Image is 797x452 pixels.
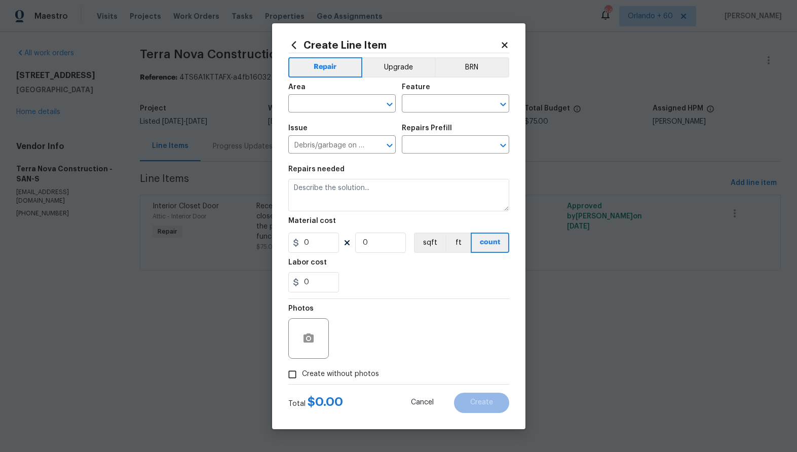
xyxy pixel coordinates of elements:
[402,125,452,132] h5: Repairs Prefill
[496,138,510,153] button: Open
[288,125,308,132] h5: Issue
[435,57,509,78] button: BRN
[383,97,397,111] button: Open
[288,166,345,173] h5: Repairs needed
[288,397,343,409] div: Total
[454,393,509,413] button: Create
[383,138,397,153] button: Open
[414,233,445,253] button: sqft
[471,233,509,253] button: count
[288,84,306,91] h5: Area
[445,233,471,253] button: ft
[288,259,327,266] h5: Labor cost
[288,40,500,51] h2: Create Line Item
[362,57,435,78] button: Upgrade
[395,393,450,413] button: Cancel
[308,396,343,408] span: $ 0.00
[402,84,430,91] h5: Feature
[288,305,314,312] h5: Photos
[288,217,336,224] h5: Material cost
[411,399,434,406] span: Cancel
[302,369,379,380] span: Create without photos
[496,97,510,111] button: Open
[470,399,493,406] span: Create
[288,57,363,78] button: Repair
